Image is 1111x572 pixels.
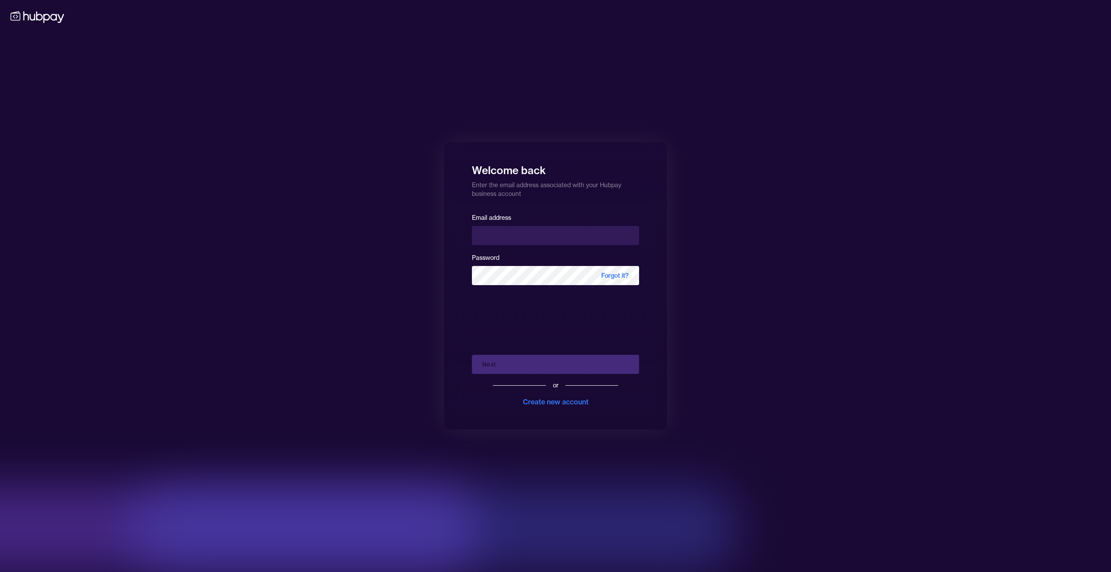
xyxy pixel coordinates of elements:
[472,177,639,198] p: Enter the email address associated with your Hubpay business account
[553,381,559,390] div: or
[523,397,589,407] div: Create new account
[472,214,511,222] label: Email address
[472,254,499,262] label: Password
[472,158,639,177] h1: Welcome back
[591,266,639,285] span: Forgot it?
